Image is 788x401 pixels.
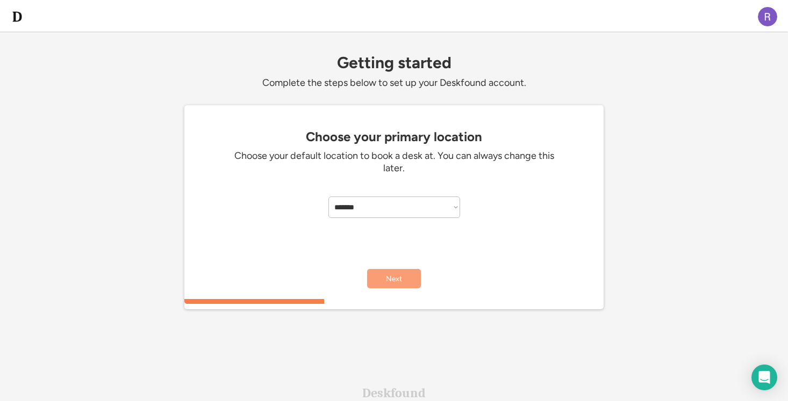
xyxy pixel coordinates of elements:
[184,54,604,71] div: Getting started
[187,299,606,304] div: 33.3333333333333%
[184,77,604,89] div: Complete the steps below to set up your Deskfound account.
[362,387,426,399] div: Deskfound
[11,10,24,23] img: d-whitebg.png
[233,150,555,175] div: Choose your default location to book a desk at. You can always change this later.
[190,129,598,144] div: Choose your primary location
[751,364,777,390] div: Open Intercom Messenger
[758,7,777,26] img: ACg8ocLWix0xElEYapn9-2bM-Mo2joM9fnEn82g4UuFVokdQh-m-Ew=s96-c
[367,269,421,288] button: Next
